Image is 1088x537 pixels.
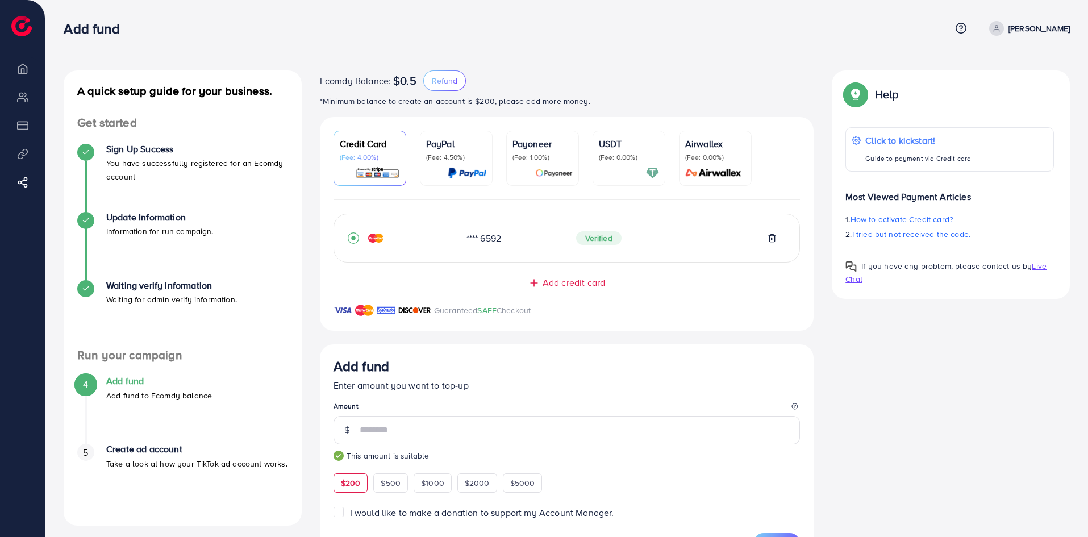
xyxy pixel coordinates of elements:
li: Sign Up Success [64,144,302,212]
p: Guide to payment via Credit card [865,152,971,165]
img: brand [334,303,352,317]
p: (Fee: 4.50%) [426,153,486,162]
p: 1. [845,213,1054,226]
h4: Add fund [106,376,212,386]
span: Refund [432,75,457,86]
p: Help [875,88,899,101]
p: (Fee: 0.00%) [599,153,659,162]
span: How to activate Credit card? [851,214,953,225]
p: Waiting for admin verify information. [106,293,237,306]
p: PayPal [426,137,486,151]
h4: A quick setup guide for your business. [64,84,302,98]
img: logo [11,16,32,36]
p: Enter amount you want to top-up [334,378,801,392]
span: I would like to make a donation to support my Account Manager. [350,506,614,519]
h4: Run your campaign [64,348,302,363]
iframe: Chat [1040,486,1079,528]
span: $2000 [465,477,490,489]
p: 2. [845,227,1054,241]
li: Add fund [64,376,302,444]
p: Add fund to Ecomdy balance [106,389,212,402]
p: *Minimum balance to create an account is $200, please add more money. [320,94,814,108]
img: Popup guide [845,261,857,272]
span: Ecomdy Balance: [320,74,391,88]
span: $200 [341,477,361,489]
span: 4 [83,378,88,391]
img: Popup guide [845,84,866,105]
h4: Create ad account [106,444,287,455]
h4: Waiting verify information [106,280,237,291]
span: $0.5 [393,74,416,88]
p: [PERSON_NAME] [1008,22,1070,35]
span: 5 [83,446,88,459]
span: Verified [576,231,622,245]
legend: Amount [334,401,801,415]
span: If you have any problem, please contact us by [861,260,1032,272]
img: card [535,166,573,180]
img: card [355,166,400,180]
p: Guaranteed Checkout [434,303,531,317]
li: Create ad account [64,444,302,512]
span: $5000 [510,477,535,489]
img: brand [377,303,395,317]
p: (Fee: 1.00%) [512,153,573,162]
p: Click to kickstart! [865,134,971,147]
h3: Add fund [334,358,389,374]
svg: record circle [348,232,359,244]
img: brand [355,303,374,317]
p: (Fee: 4.00%) [340,153,400,162]
span: Add credit card [543,276,605,289]
button: Refund [423,70,466,91]
small: This amount is suitable [334,450,801,461]
img: brand [398,303,431,317]
p: Take a look at how your TikTok ad account works. [106,457,287,471]
p: Airwallex [685,137,745,151]
p: Most Viewed Payment Articles [845,181,1054,203]
h4: Update Information [106,212,214,223]
span: $500 [381,477,401,489]
p: Information for run campaign. [106,224,214,238]
h4: Get started [64,116,302,130]
p: USDT [599,137,659,151]
img: guide [334,451,344,461]
img: credit [368,234,383,243]
span: I tried but not received the code. [852,228,970,240]
p: Payoneer [512,137,573,151]
li: Waiting verify information [64,280,302,348]
img: card [682,166,745,180]
p: You have successfully registered for an Ecomdy account [106,156,288,184]
img: card [448,166,486,180]
a: [PERSON_NAME] [985,21,1070,36]
li: Update Information [64,212,302,280]
p: (Fee: 0.00%) [685,153,745,162]
img: card [646,166,659,180]
span: SAFE [477,305,497,316]
span: $1000 [421,477,444,489]
p: Credit Card [340,137,400,151]
h3: Add fund [64,20,128,37]
h4: Sign Up Success [106,144,288,155]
